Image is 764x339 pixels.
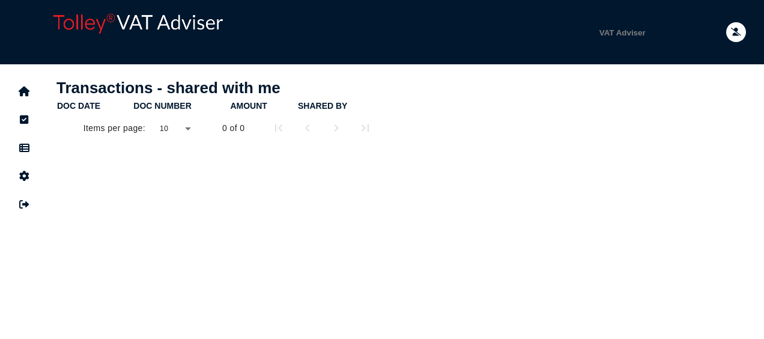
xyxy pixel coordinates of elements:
button: Data manager [11,135,37,160]
div: app logo [48,9,228,55]
h1: Transactions - shared with me [56,79,384,97]
div: Amount [230,101,297,111]
div: doc date [57,101,100,111]
div: doc date [57,101,132,111]
div: Amount [230,101,267,111]
i: Email needs to be verified [731,28,741,36]
menu: navigate products [234,17,660,47]
button: Tasks [11,107,37,132]
button: Shows a dropdown of VAT Advisor options [584,17,660,47]
div: doc number [133,101,229,111]
div: shared by [298,101,382,111]
button: Manage settings [11,163,37,189]
div: doc number [133,101,191,111]
button: Home [11,79,37,104]
div: 0 of 0 [222,122,244,134]
button: Sign out [11,192,37,217]
div: shared by [298,101,347,111]
div: Items per page: [83,122,145,134]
